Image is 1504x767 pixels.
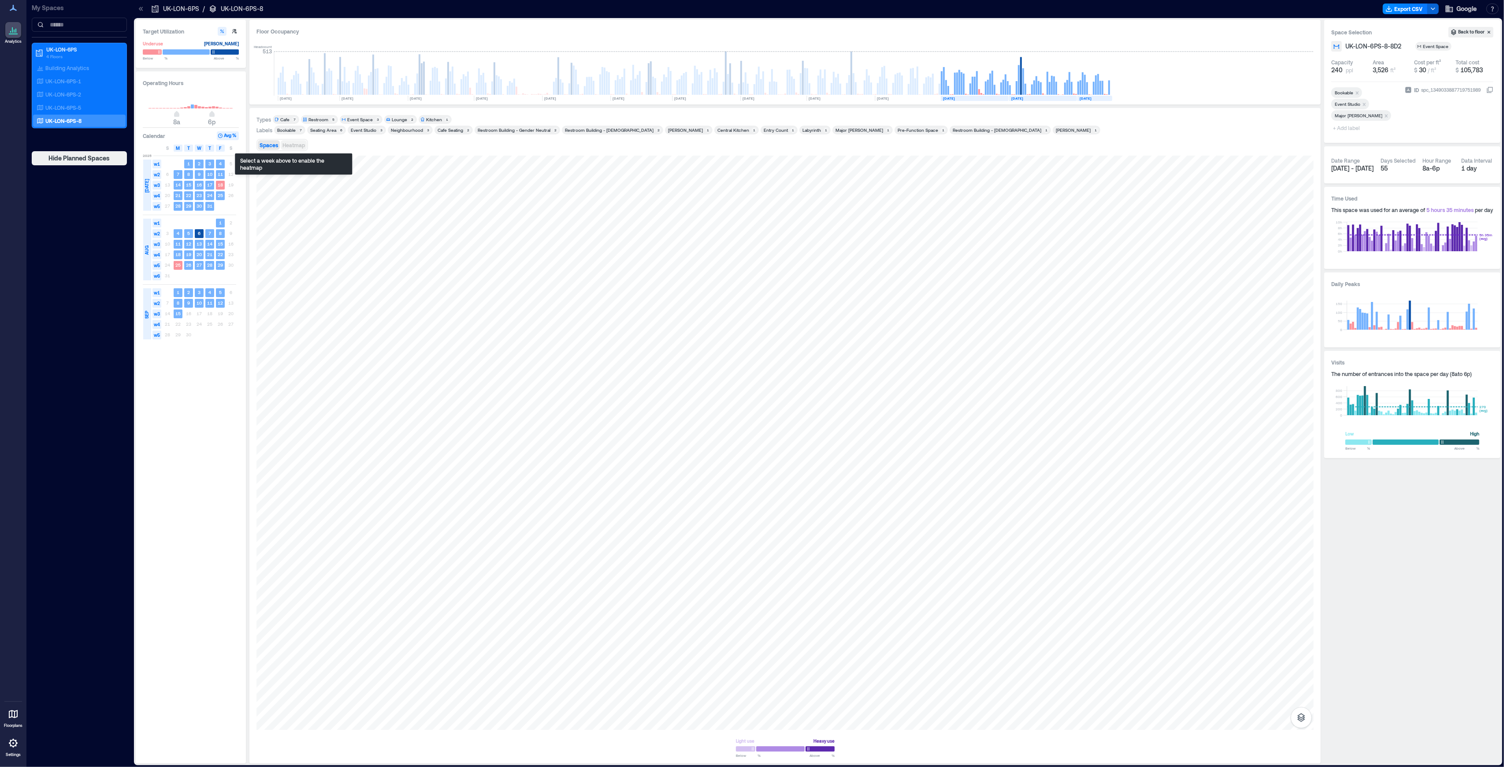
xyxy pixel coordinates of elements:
div: 2 [656,127,661,133]
div: spc_1349033887719751989 [1420,86,1482,94]
div: 3 [379,127,384,133]
div: 1 [941,127,946,133]
text: 22 [218,252,223,257]
div: Total cost [1456,59,1479,66]
span: Below % [143,56,167,61]
text: 25 [218,193,223,198]
tspan: 400 [1336,401,1342,405]
span: w4 [152,191,161,200]
span: F [219,145,222,152]
span: W [197,145,201,152]
button: Avg % [217,131,239,140]
div: 1 [791,127,796,133]
p: Settings [6,752,21,757]
div: Major [PERSON_NAME] [1335,112,1382,119]
text: 12 [218,300,223,305]
tspan: 0 [1340,413,1342,417]
a: Settings [3,733,24,760]
text: [DATE] [613,96,624,101]
div: [PERSON_NAME] [668,127,703,133]
tspan: 100 [1336,310,1342,315]
div: 7 [292,117,297,122]
div: Low [1345,429,1354,438]
div: Restroom Building - [DEMOGRAPHIC_DATA] [565,127,654,133]
span: ppl [1346,67,1353,74]
text: 28 [175,203,181,209]
button: Spaces [258,140,280,150]
text: [DATE] [809,96,821,101]
text: 15 [186,182,191,187]
div: 1 day [1462,164,1494,173]
p: UK-LON-6PS [163,4,199,13]
span: Google [1456,4,1477,13]
span: [DATE] - [DATE] [1331,164,1374,172]
tspan: 6h [1338,231,1342,236]
div: Restroom Building - [DEMOGRAPHIC_DATA] [953,127,1041,133]
div: Heavy use [813,737,835,745]
span: 6p [208,118,216,126]
tspan: 0h [1338,249,1342,253]
span: Heatmap [282,142,305,148]
p: 4 Floors [46,53,120,60]
p: Analytics [5,39,22,44]
text: 3 [208,161,211,166]
span: Below % [736,753,761,758]
text: [DATE] [410,96,422,101]
text: 18 [175,252,181,257]
text: 7 [177,171,179,177]
h3: Operating Hours [143,78,239,87]
tspan: 50 [1338,319,1342,323]
span: 5 hours 35 minutes [1426,207,1474,213]
text: 2 [187,290,190,295]
div: Floor Occupancy [256,27,1314,36]
text: 20 [197,252,202,257]
button: UK-LON-6PS-8-8D2 [1345,42,1412,51]
tspan: 150 [1336,302,1342,306]
span: w2 [152,170,161,179]
div: Days Selected [1381,157,1415,164]
span: w3 [152,181,161,190]
div: The number of entrances into the space per day ( 8a to 6p ) [1331,370,1493,377]
tspan: 4h [1338,237,1342,242]
text: 26 [186,262,191,268]
text: 21 [207,252,212,257]
tspan: 800 [1336,388,1342,393]
text: 9 [198,171,201,177]
p: / [203,4,205,13]
button: IDspc_1349033887719751989 [1486,86,1493,93]
text: 16 [197,182,202,187]
button: Event Space [1415,42,1462,51]
span: AUG [143,246,150,255]
tspan: 600 [1336,395,1342,399]
text: 25 [175,262,181,268]
text: 17 [207,182,212,187]
text: [DATE] [674,96,686,101]
div: 2 [410,117,415,122]
div: 1 [824,127,829,133]
h3: Daily Peaks [1331,279,1493,288]
text: 9 [187,300,190,305]
div: Seating Area [310,127,336,133]
text: 4 [219,161,222,166]
span: Below % [1345,446,1370,451]
text: [DATE] [280,96,292,101]
div: Kitchen [426,116,442,123]
text: 6 [198,231,201,236]
div: 1 [1093,127,1099,133]
div: 55 [1381,164,1415,173]
div: 1 [445,117,450,122]
p: UK-LON-6PS-8 [221,4,263,13]
text: 3 [198,290,201,295]
text: [DATE] [342,96,353,101]
text: 18 [218,182,223,187]
span: S [230,145,232,152]
span: Spaces [260,142,278,148]
div: Central Kitchen [717,127,749,133]
span: w6 [152,272,161,280]
span: ID [1414,86,1419,94]
button: 240 ppl [1331,66,1369,74]
p: UK-LON-6PS-1 [45,78,81,85]
div: Underuse [143,39,163,48]
div: Hour Range [1422,157,1451,164]
span: + Add label [1331,122,1363,134]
